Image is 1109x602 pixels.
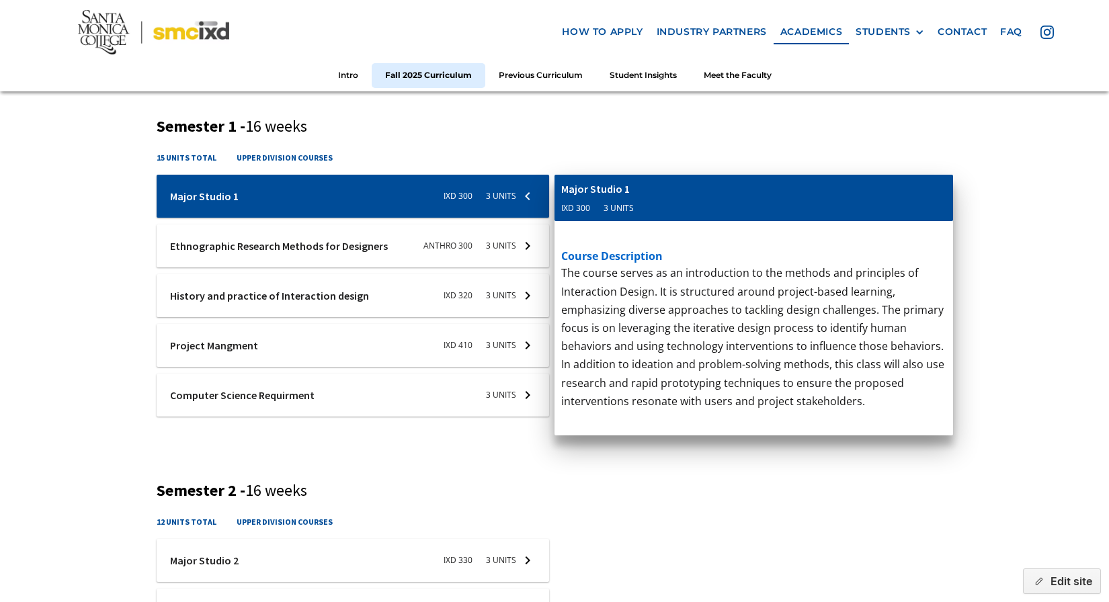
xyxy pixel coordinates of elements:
[856,26,924,38] div: STUDENTS
[157,515,216,528] h4: 12 units total
[690,63,785,88] a: Meet the Faculty
[561,181,706,196] div: Computer Science Requirment
[561,520,946,538] p: ‍
[561,566,598,578] div: Media 20
[485,63,596,88] a: Previous Curriculum
[561,248,946,264] h5: course description
[561,301,946,319] p: ‍
[157,117,953,136] h3: Semester 1 -
[1023,568,1101,594] button: Edit site
[157,151,216,164] h4: 15 units total
[612,566,642,578] div: 3 units
[245,480,307,501] span: 16 weeks
[245,116,307,136] span: 16 weeks
[561,264,946,300] p: CS 7 - Programming for Non-Computer Science Majors or CS 87A - Python Programming
[555,19,649,44] a: how to apply
[650,19,774,44] a: industry partners
[78,9,229,54] img: Santa Monica College - SMC IxD logo
[1040,26,1054,39] img: icon - instagram
[561,202,591,214] div: 3 units
[325,63,372,88] a: Intro
[561,546,873,560] div: Introduction to Media Writing and Producing Short Form Content
[596,63,690,88] a: Student Insights
[856,26,911,38] div: STUDENTS
[237,515,333,528] h4: upper division courses
[157,481,953,501] h3: Semester 2 -
[237,151,333,164] h4: upper division courses
[372,63,485,88] a: Fall 2025 Curriculum
[774,19,849,44] a: Academics
[993,19,1029,44] a: faq
[931,19,993,44] a: contact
